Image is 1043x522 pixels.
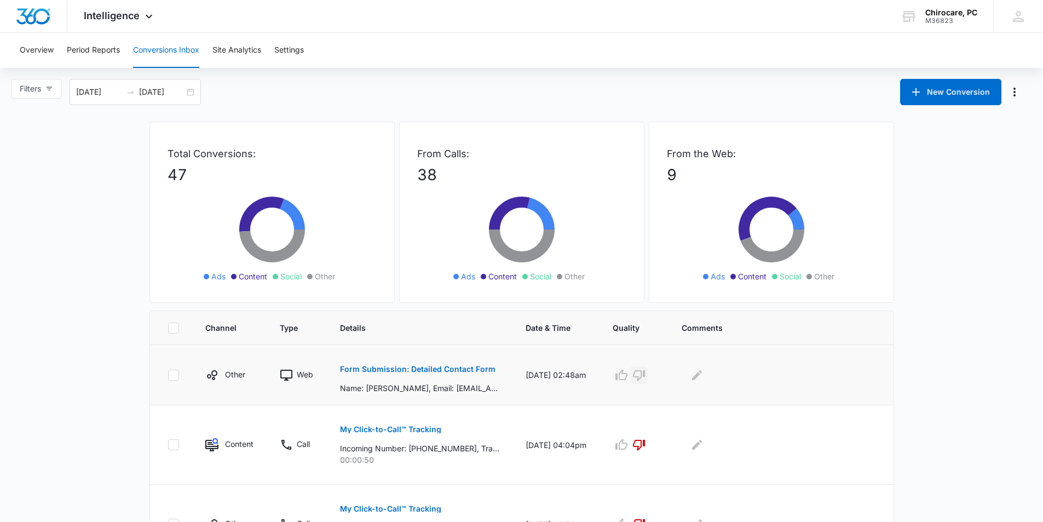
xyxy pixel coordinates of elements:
[340,365,495,373] p: Form Submission: Detailed Contact Form
[274,33,304,68] button: Settings
[133,33,199,68] button: Conversions Inbox
[168,163,377,186] p: 47
[340,356,495,382] button: Form Submission: Detailed Contact Form
[461,271,475,282] span: Ads
[340,496,441,522] button: My Click-to-Call™ Tracking
[225,369,245,380] p: Other
[512,405,600,485] td: [DATE] 04:04pm
[239,271,267,282] span: Content
[280,271,302,282] span: Social
[682,322,860,334] span: Comments
[688,366,706,384] button: Edit Comments
[297,369,313,380] p: Web
[340,416,441,443] button: My Click-to-Call™ Tracking
[340,322,483,334] span: Details
[512,345,600,405] td: [DATE] 02:48am
[340,505,441,513] p: My Click-to-Call™ Tracking
[488,271,517,282] span: Content
[900,79,1001,105] button: New Conversion
[297,438,310,450] p: Call
[925,17,977,25] div: account id
[667,163,876,186] p: 9
[711,271,725,282] span: Ads
[613,322,639,334] span: Quality
[340,426,441,433] p: My Click-to-Call™ Tracking
[738,271,767,282] span: Content
[564,271,585,282] span: Other
[417,163,626,186] p: 38
[526,322,571,334] span: Date & Time
[340,382,499,394] p: Name: [PERSON_NAME], Email: [EMAIL_ADDRESS][DOMAIN_NAME], Phone: [PHONE_NUMBER], What can we help...
[11,79,62,99] button: Filters
[780,271,801,282] span: Social
[688,436,706,454] button: Edit Comments
[205,322,238,334] span: Channel
[340,443,499,454] p: Incoming Number: [PHONE_NUMBER], Tracking Number: [PHONE_NUMBER], Ring To: [PHONE_NUMBER], Caller...
[667,146,876,161] p: From the Web:
[1006,83,1023,101] button: Manage Numbers
[67,33,120,68] button: Period Reports
[417,146,626,161] p: From Calls:
[126,88,135,96] span: swap-right
[530,271,551,282] span: Social
[315,271,335,282] span: Other
[139,86,185,98] input: End date
[814,271,834,282] span: Other
[340,454,499,466] p: 00:00:50
[212,33,261,68] button: Site Analytics
[126,88,135,96] span: to
[76,86,122,98] input: Start date
[211,271,226,282] span: Ads
[84,10,140,21] span: Intelligence
[20,83,41,95] span: Filters
[925,8,977,17] div: account name
[225,438,253,450] p: Content
[20,33,54,68] button: Overview
[168,146,377,161] p: Total Conversions:
[280,322,298,334] span: Type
